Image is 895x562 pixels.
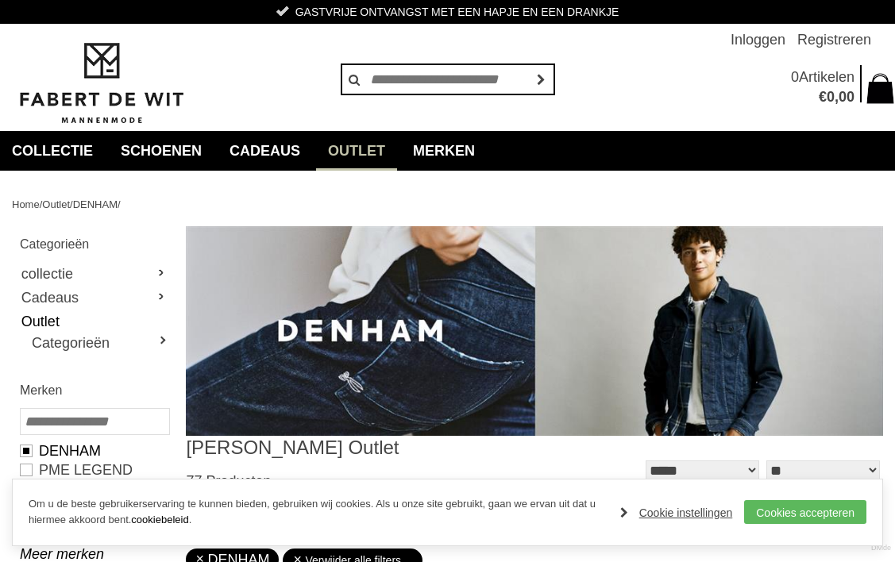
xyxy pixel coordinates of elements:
[40,198,43,210] span: /
[401,131,487,171] a: Merken
[827,89,835,105] span: 0
[819,89,827,105] span: €
[316,131,397,171] a: Outlet
[791,69,799,85] span: 0
[118,198,121,210] span: /
[70,198,73,210] span: /
[731,24,785,56] a: Inloggen
[20,310,168,333] a: Outlet
[835,89,839,105] span: ,
[186,473,271,489] span: 77 Producten
[32,333,168,352] a: Categorieën
[839,89,854,105] span: 00
[20,234,168,254] h2: Categorieën
[20,286,168,310] a: Cadeaus
[109,131,214,171] a: Schoenen
[799,69,854,85] span: Artikelen
[186,436,534,460] h1: [PERSON_NAME] Outlet
[20,380,168,400] h2: Merken
[20,460,168,479] a: PME LEGEND
[12,40,191,126] img: Fabert de Wit
[744,500,866,524] a: Cookies accepteren
[42,198,70,210] a: Outlet
[73,198,118,210] a: DENHAM
[218,131,312,171] a: Cadeaus
[620,501,733,525] a: Cookie instellingen
[131,514,188,525] a: cookiebeleid
[20,441,168,460] a: DENHAM
[20,262,168,286] a: collectie
[186,226,883,436] img: DENHAM
[29,496,604,529] p: Om u de beste gebruikerservaring te kunnen bieden, gebruiken wij cookies. Als u onze site gebruik...
[797,24,871,56] a: Registreren
[12,198,40,210] a: Home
